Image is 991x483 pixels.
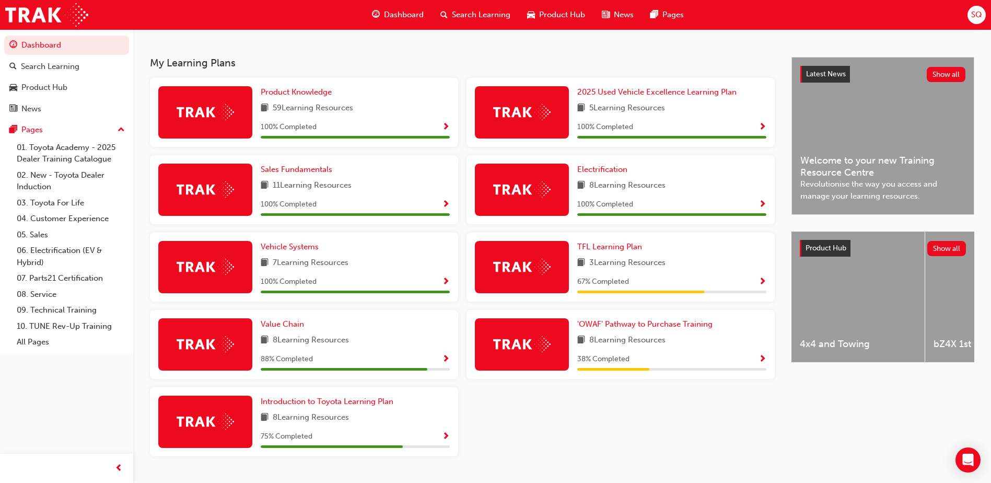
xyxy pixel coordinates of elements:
[577,165,627,174] span: Electrification
[177,181,234,198] img: Trak
[759,355,766,364] span: Show Progress
[177,104,234,120] img: Trak
[759,198,766,211] button: Show Progress
[759,123,766,132] span: Show Progress
[13,270,129,286] a: 07. Parts21 Certification
[261,411,269,424] span: book-icon
[442,355,450,364] span: Show Progress
[13,243,129,270] a: 06. Electrification (EV & Hybrid)
[589,257,666,270] span: 3 Learning Resources
[261,396,398,408] a: Introduction to Toyota Learning Plan
[577,319,713,329] span: 'OWAF' Pathway to Purchase Training
[800,178,965,202] span: Revolutionise the way you access and manage your learning resources.
[261,102,269,115] span: book-icon
[577,276,629,288] span: 67 % Completed
[261,241,323,253] a: Vehicle Systems
[662,9,684,21] span: Pages
[519,4,593,26] a: car-iconProduct Hub
[577,87,737,97] span: 2025 Used Vehicle Excellence Learning Plan
[493,104,551,120] img: Trak
[927,67,966,82] button: Show all
[577,318,717,330] a: 'OWAF' Pathway to Purchase Training
[372,8,380,21] span: guage-icon
[177,413,234,430] img: Trak
[800,338,916,350] span: 4x4 and Towing
[442,353,450,366] button: Show Progress
[261,86,336,98] a: Product Knowledge
[364,4,432,26] a: guage-iconDashboard
[577,121,633,133] span: 100 % Completed
[261,397,393,406] span: Introduction to Toyota Learning Plan
[384,9,424,21] span: Dashboard
[13,211,129,227] a: 04. Customer Experience
[261,334,269,347] span: book-icon
[261,121,317,133] span: 100 % Completed
[273,179,352,192] span: 11 Learning Resources
[273,257,348,270] span: 7 Learning Resources
[21,103,41,115] div: News
[440,8,448,21] span: search-icon
[13,302,129,318] a: 09. Technical Training
[261,87,332,97] span: Product Knowledge
[21,61,79,73] div: Search Learning
[5,3,88,27] img: Trak
[13,195,129,211] a: 03. Toyota For Life
[800,66,965,83] a: Latest NewsShow all
[577,334,585,347] span: book-icon
[261,199,317,211] span: 100 % Completed
[261,164,336,176] a: Sales Fundamentals
[971,9,982,21] span: SQ
[577,242,642,251] span: TFL Learning Plan
[261,276,317,288] span: 100 % Completed
[13,334,129,350] a: All Pages
[261,179,269,192] span: book-icon
[261,165,332,174] span: Sales Fundamentals
[493,259,551,275] img: Trak
[589,334,666,347] span: 8 Learning Resources
[261,257,269,270] span: book-icon
[493,181,551,198] img: Trak
[759,275,766,289] button: Show Progress
[9,105,17,114] span: news-icon
[577,86,741,98] a: 2025 Used Vehicle Excellence Learning Plan
[577,179,585,192] span: book-icon
[4,36,129,55] a: Dashboard
[4,33,129,120] button: DashboardSearch LearningProduct HubNews
[800,240,966,257] a: Product HubShow all
[577,353,629,365] span: 38 % Completed
[21,124,43,136] div: Pages
[791,232,925,362] a: 4x4 and Towing
[9,62,17,72] span: search-icon
[115,462,123,475] span: prev-icon
[589,102,665,115] span: 5 Learning Resources
[539,9,585,21] span: Product Hub
[759,121,766,134] button: Show Progress
[21,82,67,94] div: Product Hub
[577,241,646,253] a: TFL Learning Plan
[273,102,353,115] span: 59 Learning Resources
[759,353,766,366] button: Show Progress
[442,432,450,442] span: Show Progress
[527,8,535,21] span: car-icon
[13,227,129,243] a: 05. Sales
[806,70,846,78] span: Latest News
[261,318,308,330] a: Value Chain
[13,140,129,167] a: 01. Toyota Academy - 2025 Dealer Training Catalogue
[4,120,129,140] button: Pages
[800,155,965,178] span: Welcome to your new Training Resource Centre
[118,123,125,137] span: up-icon
[4,78,129,97] a: Product Hub
[9,83,17,93] span: car-icon
[577,257,585,270] span: book-icon
[261,431,312,443] span: 75 % Completed
[177,259,234,275] img: Trak
[442,200,450,210] span: Show Progress
[589,179,666,192] span: 8 Learning Resources
[614,9,634,21] span: News
[452,9,510,21] span: Search Learning
[759,278,766,287] span: Show Progress
[650,8,658,21] span: pages-icon
[4,57,129,76] a: Search Learning
[577,164,632,176] a: Electrification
